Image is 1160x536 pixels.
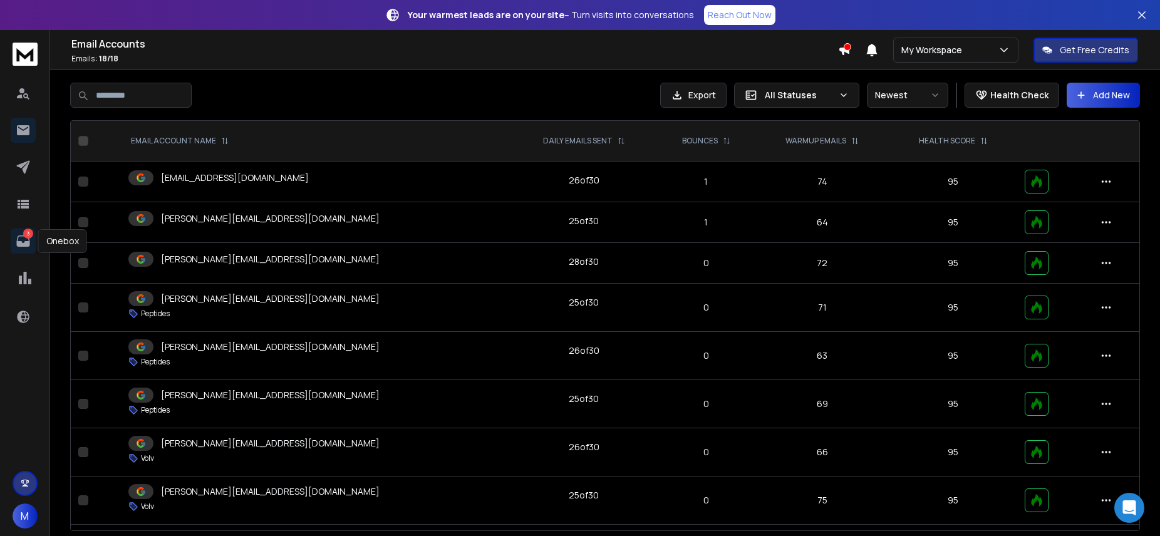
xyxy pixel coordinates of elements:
div: 25 of 30 [569,296,599,309]
div: 26 of 30 [569,344,599,357]
p: – Turn visits into conversations [408,9,694,21]
td: 95 [889,243,1017,284]
div: 25 of 30 [569,393,599,405]
td: 63 [755,332,889,380]
div: 26 of 30 [569,174,599,187]
p: [PERSON_NAME][EMAIL_ADDRESS][DOMAIN_NAME] [161,485,380,498]
button: Add New [1067,83,1140,108]
p: [PERSON_NAME][EMAIL_ADDRESS][DOMAIN_NAME] [161,341,380,353]
p: 3 [23,229,33,239]
div: 25 of 30 [569,215,599,227]
td: 75 [755,477,889,525]
span: 18 / 18 [99,53,118,64]
p: Peptides [141,309,170,319]
p: [PERSON_NAME][EMAIL_ADDRESS][DOMAIN_NAME] [161,253,380,265]
p: DAILY EMAILS SENT [543,136,613,146]
td: 69 [755,380,889,428]
button: Export [660,83,727,108]
p: Volv [141,453,154,463]
td: 95 [889,477,1017,525]
div: Onebox [38,229,87,253]
div: 26 of 30 [569,441,599,453]
p: 0 [665,301,748,314]
p: Volv [141,502,154,512]
button: M [13,503,38,528]
td: 95 [889,284,1017,332]
p: Health Check [990,89,1049,101]
p: 0 [665,349,748,362]
td: 95 [889,380,1017,428]
p: WARMUP EMAILS [785,136,846,146]
button: Get Free Credits [1033,38,1138,63]
a: Reach Out Now [704,5,775,25]
button: Newest [867,83,948,108]
div: 25 of 30 [569,489,599,502]
div: EMAIL ACCOUNT NAME [131,136,229,146]
p: 0 [665,494,748,507]
p: Get Free Credits [1060,44,1129,56]
p: [PERSON_NAME][EMAIL_ADDRESS][DOMAIN_NAME] [161,292,380,305]
div: Open Intercom Messenger [1114,493,1144,523]
p: Reach Out Now [708,9,772,21]
p: 1 [665,216,748,229]
p: All Statuses [765,89,834,101]
div: 28 of 30 [569,255,599,268]
td: 95 [889,332,1017,380]
p: [EMAIL_ADDRESS][DOMAIN_NAME] [161,172,309,184]
p: BOUNCES [682,136,718,146]
button: Health Check [965,83,1059,108]
p: [PERSON_NAME][EMAIL_ADDRESS][DOMAIN_NAME] [161,389,380,401]
td: 66 [755,428,889,477]
h1: Email Accounts [71,36,838,51]
p: Emails : [71,54,838,64]
p: [PERSON_NAME][EMAIL_ADDRESS][DOMAIN_NAME] [161,437,380,450]
td: 71 [755,284,889,332]
td: 74 [755,162,889,202]
strong: Your warmest leads are on your site [408,9,564,21]
p: 1 [665,175,748,188]
img: logo [13,43,38,66]
td: 95 [889,428,1017,477]
p: 0 [665,257,748,269]
td: 95 [889,202,1017,243]
p: Peptides [141,405,170,415]
p: 0 [665,398,748,410]
p: Peptides [141,357,170,367]
td: 95 [889,162,1017,202]
a: 3 [11,229,36,254]
p: HEALTH SCORE [919,136,975,146]
p: [PERSON_NAME][EMAIL_ADDRESS][DOMAIN_NAME] [161,212,380,225]
td: 72 [755,243,889,284]
td: 64 [755,202,889,243]
p: 0 [665,446,748,458]
p: My Workspace [901,44,967,56]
